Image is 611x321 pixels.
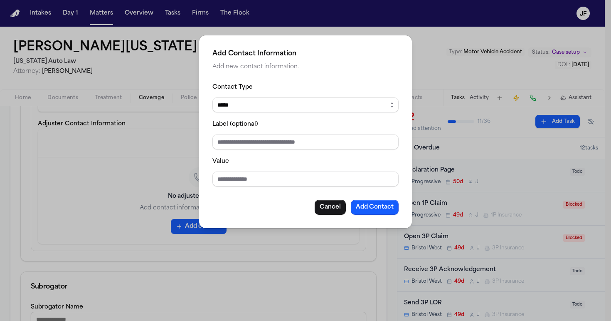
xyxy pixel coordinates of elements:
[315,200,346,215] button: Cancel
[212,158,229,164] label: Value
[351,200,399,215] button: Add Contact
[212,121,258,127] label: Label (optional)
[212,84,253,90] label: Contact Type
[212,49,399,59] h2: Add Contact Information
[212,62,399,72] p: Add new contact information.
